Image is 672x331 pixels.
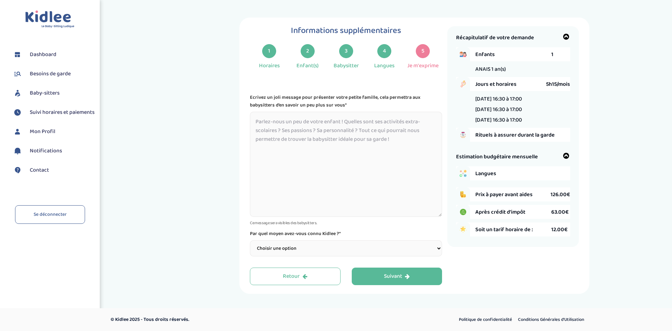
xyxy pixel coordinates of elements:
li: [DATE] 16:30 à 17:00 [475,116,522,124]
a: Contact [12,165,94,175]
a: Dashboard [12,49,94,60]
div: Enfant(s) [296,62,318,70]
img: notification.svg [12,146,23,156]
img: logo.svg [25,11,75,28]
span: 5h15/mois [546,80,570,89]
p: Ce message sera visibles des babysitters. [250,220,442,226]
span: Jours et horaires [475,80,546,89]
img: credit_impot.PNG [456,205,470,219]
a: Mon Profil [12,126,94,137]
img: hand_clock.png [456,77,470,91]
div: Babysitter [334,62,359,70]
div: Horaires [259,62,280,70]
span: Contact [30,166,49,174]
span: Après crédit d’impôt [475,208,551,216]
div: Je m'exprime [407,62,439,70]
a: Conditions Générales d’Utilisation [516,315,587,324]
div: Suivant [384,273,410,281]
img: boy_girl.png [456,47,470,61]
a: Notifications [12,146,94,156]
img: star.png [456,222,470,236]
div: 4 [377,44,391,58]
p: © Kidlee 2025 - Tous droits réservés. [111,316,366,323]
span: Langues [475,169,551,178]
p: Ecrivez un joli message pour présenter votre petite famille, cela permettra aux babysitters d’en ... [250,94,442,109]
span: Estimation budgétaire mensuelle [456,152,538,161]
div: 5 [416,44,430,58]
span: Dashboard [30,50,56,59]
p: Par quel moyen avez-vous connu Kidlee ?* [250,230,442,237]
img: besoin.svg [12,69,23,79]
li: [DATE] 16:30 à 17:00 [475,95,522,103]
a: Politique de confidentialité [456,315,514,324]
div: Retour [283,273,307,281]
a: Se déconnecter [15,205,85,224]
span: Mon Profil [30,127,55,136]
img: contact.svg [12,165,23,175]
div: 2 [301,44,315,58]
img: suivihoraire.svg [12,107,23,118]
span: Baby-sitters [30,89,59,97]
div: 3 [339,44,353,58]
li: [DATE] 16:30 à 17:00 [475,105,522,114]
img: activities.png [456,166,470,180]
span: ANAIS 1 an(s) [475,65,506,74]
span: 126.00€ [551,190,570,199]
a: Suivi horaires et paiements [12,107,94,118]
img: dashboard.svg [12,49,23,60]
img: coins.png [456,187,470,201]
span: Rituels à assurer durant la garde [475,131,570,139]
span: Notifications [30,147,62,155]
img: babysitters.svg [12,88,23,98]
span: Soit un tarif horaire de : [475,225,551,234]
img: hand_to_do_list.png [456,128,470,142]
span: Prix à payer avant aides [475,190,551,199]
span: 1 [551,50,553,59]
span: Suivi horaires et paiements [30,108,94,117]
a: Baby-sitters [12,88,94,98]
button: Suivant [352,268,442,285]
h1: Informations supplémentaires [250,26,442,35]
a: Besoins de garde [12,69,94,79]
div: Langues [374,62,394,70]
span: Récapitulatif de votre demande [456,33,534,42]
span: Besoins de garde [30,70,71,78]
img: profil.svg [12,126,23,137]
button: Retour [250,268,341,285]
span: Enfants [475,50,551,59]
span: 12.00€ [551,225,568,234]
span: 63.00€ [551,208,569,216]
div: 1 [262,44,276,58]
